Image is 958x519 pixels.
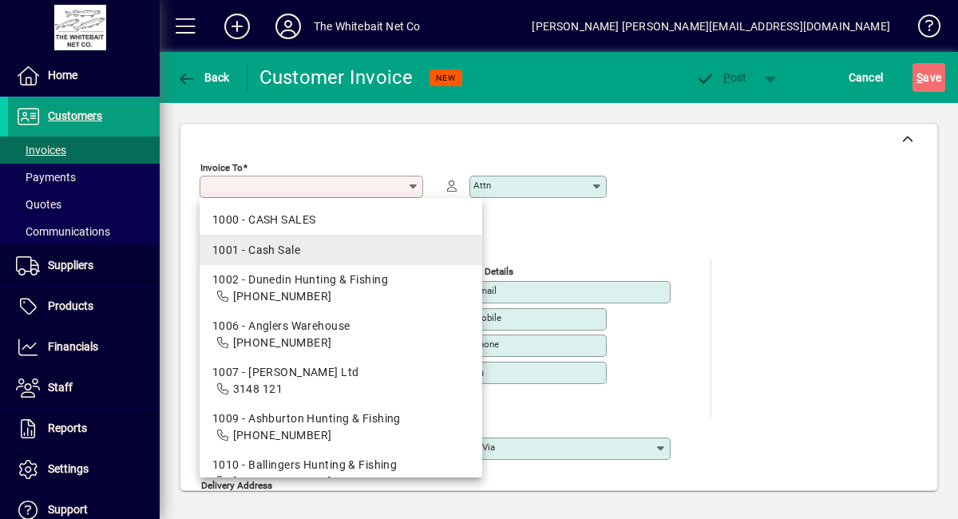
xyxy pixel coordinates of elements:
span: ost [695,71,747,84]
a: Staff [8,368,160,408]
span: [PHONE_NUMBER] [233,336,332,349]
mat-option: 1009 - Ashburton Hunting & Fishing [200,404,482,450]
div: 1007 - [PERSON_NAME] Ltd [212,364,469,381]
span: Suppliers [48,259,93,271]
mat-label: Mobile [473,312,501,323]
span: Quotes [16,198,61,211]
div: [PERSON_NAME] [PERSON_NAME][EMAIL_ADDRESS][DOMAIN_NAME] [532,14,890,39]
a: Communications [8,218,160,245]
a: Home [8,56,160,96]
button: Save [912,63,945,92]
mat-label: Invoice To [200,162,243,173]
span: Back [176,71,230,84]
mat-option: 1000 - CASH SALES [200,204,482,235]
a: Payments [8,164,160,191]
a: Knowledge Base [906,3,938,55]
mat-option: 1002 - Dunedin Hunting & Fishing [200,265,482,311]
span: Cancel [849,65,884,90]
span: [PHONE_NUMBER] [233,429,332,442]
span: NEW [436,73,456,83]
a: Financials [8,327,160,367]
span: Customers [48,109,102,122]
a: Reports [8,409,160,449]
span: Invoices [16,144,66,156]
mat-option: 1007 - Arthur Burke Ltd [200,358,482,404]
a: Products [8,287,160,327]
span: Home [48,69,77,81]
a: Invoices [8,137,160,164]
mat-label: Phone [473,339,499,350]
button: Profile [263,12,314,41]
button: Add [212,12,263,41]
a: Quotes [8,191,160,218]
span: Reports [48,422,87,434]
mat-label: Attn [473,180,491,191]
span: Settings [48,462,89,475]
a: Suppliers [8,246,160,286]
span: Communications [16,225,110,238]
span: Support [48,503,88,516]
span: P [723,71,730,84]
span: [PHONE_NUMBER] [233,475,332,488]
mat-option: 1010 - Ballingers Hunting & Fishing [200,450,482,497]
span: 3148 121 [233,382,283,395]
button: Post [687,63,755,92]
div: 1010 - Ballingers Hunting & Fishing [212,457,469,473]
div: 1002 - Dunedin Hunting & Fishing [212,271,469,288]
mat-option: 1001 - Cash Sale [200,235,482,265]
span: Financials [48,340,98,353]
span: ave [916,65,941,90]
span: Products [48,299,93,312]
div: 1001 - Cash Sale [212,242,469,259]
div: Customer Invoice [259,65,414,90]
div: 1009 - Ashburton Hunting & Fishing [212,410,469,427]
span: S [916,71,923,84]
app-page-header-button: Back [160,63,247,92]
div: 1000 - CASH SALES [212,212,469,228]
a: Settings [8,450,160,489]
span: Payments [16,171,76,184]
span: Staff [48,381,73,394]
button: Back [172,63,234,92]
mat-option: 1006 - Anglers Warehouse [200,311,482,358]
div: 1006 - Anglers Warehouse [212,318,469,335]
div: The Whitebait Net Co [314,14,421,39]
button: Cancel [845,63,888,92]
mat-label: Email [473,285,497,296]
span: [PHONE_NUMBER] [233,290,332,303]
